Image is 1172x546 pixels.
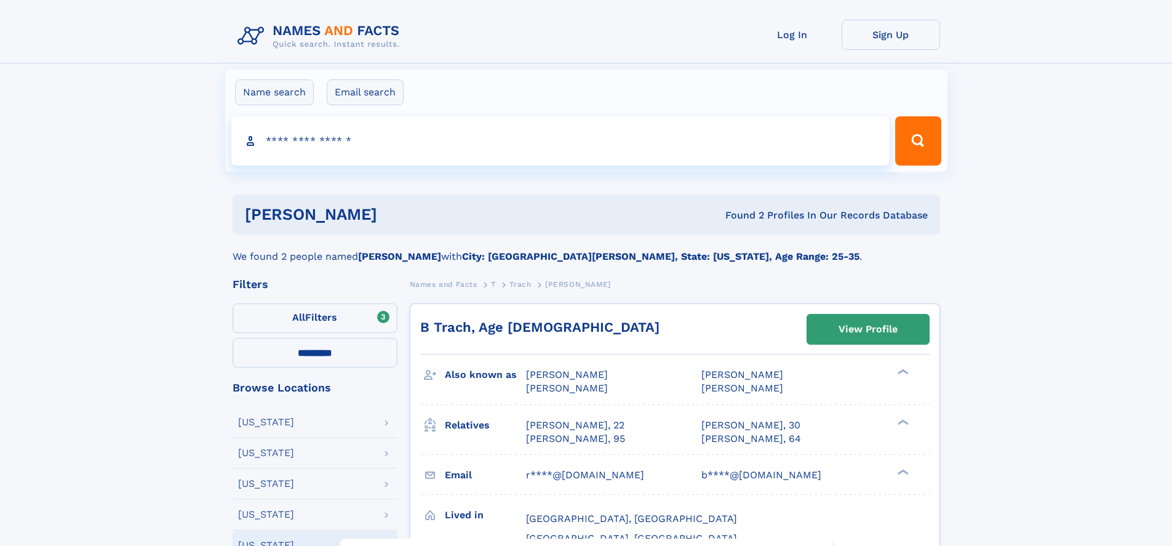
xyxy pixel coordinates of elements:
[462,251,859,262] b: City: [GEOGRAPHIC_DATA][PERSON_NAME], State: [US_STATE], Age Range: 25-35
[231,116,890,166] input: search input
[701,432,801,446] a: [PERSON_NAME], 64
[233,279,397,290] div: Filters
[245,207,551,222] h1: [PERSON_NAME]
[238,417,294,427] div: [US_STATE]
[233,20,410,53] img: Logo Names and Facts
[233,382,397,393] div: Browse Locations
[238,510,294,520] div: [US_STATE]
[238,479,294,489] div: [US_STATE]
[701,369,783,380] span: [PERSON_NAME]
[235,79,314,105] label: Name search
[509,280,531,289] span: Trach
[839,315,898,343] div: View Profile
[358,251,441,262] b: [PERSON_NAME]
[491,280,496,289] span: T
[895,116,941,166] button: Search Button
[526,382,608,394] span: [PERSON_NAME]
[526,419,624,432] a: [PERSON_NAME], 22
[445,505,526,526] h3: Lived in
[842,20,940,50] a: Sign Up
[445,364,526,385] h3: Also known as
[545,280,611,289] span: [PERSON_NAME]
[743,20,842,50] a: Log In
[238,448,294,458] div: [US_STATE]
[327,79,404,105] label: Email search
[701,419,800,432] a: [PERSON_NAME], 30
[526,432,625,446] a: [PERSON_NAME], 95
[807,315,929,344] a: View Profile
[445,465,526,486] h3: Email
[526,532,737,544] span: [GEOGRAPHIC_DATA], [GEOGRAPHIC_DATA]
[233,303,397,333] label: Filters
[701,382,783,394] span: [PERSON_NAME]
[233,235,940,264] div: We found 2 people named with .
[895,368,909,376] div: ❯
[526,513,737,524] span: [GEOGRAPHIC_DATA], [GEOGRAPHIC_DATA]
[526,369,608,380] span: [PERSON_NAME]
[410,276,477,292] a: Names and Facts
[491,276,496,292] a: T
[420,319,660,335] a: B Trach, Age [DEMOGRAPHIC_DATA]
[292,311,305,323] span: All
[509,276,531,292] a: Trach
[895,418,909,426] div: ❯
[551,209,928,222] div: Found 2 Profiles In Our Records Database
[445,415,526,436] h3: Relatives
[895,468,909,476] div: ❯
